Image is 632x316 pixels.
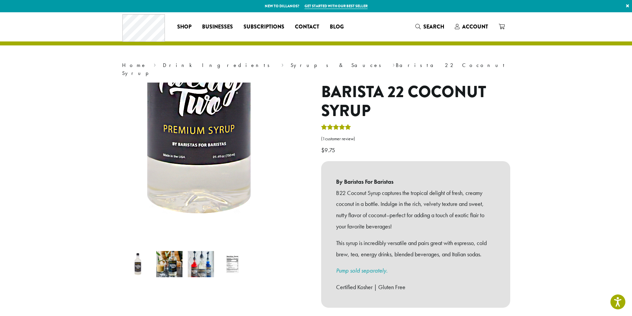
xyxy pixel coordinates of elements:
img: Barista 22 Coconut Syrup - Image 2 [156,251,182,277]
a: (1customer review) [321,136,510,142]
bdi: 9.75 [321,146,337,154]
nav: Breadcrumb [122,61,510,77]
span: Blog [330,23,344,31]
a: Home [122,62,147,69]
h1: Barista 22 Coconut Syrup [321,83,510,121]
p: Certified Kosher | Gluten Free [336,282,495,293]
span: Subscriptions [244,23,284,31]
span: › [392,59,395,69]
span: Shop [177,23,191,31]
p: This syrup is incredibly versatile and pairs great with espresso, cold brew, tea, energy drinks, ... [336,237,495,260]
a: Pump sold separately. [336,267,387,274]
img: Barista 22 Coconut Syrup [125,251,151,277]
img: Barista 22 Coconut Syrup - Image 3 [188,251,214,277]
div: Rated 5.00 out of 5 [321,123,351,133]
p: B22 Coconut Syrup captures the tropical delight of fresh, creamy coconut in a bottle. Indulge in ... [336,187,495,232]
span: 1 [322,136,325,142]
span: › [281,59,284,69]
b: By Baristas For Baristas [336,176,495,187]
a: Shop [172,22,197,32]
span: Search [423,23,444,31]
span: Businesses [202,23,233,31]
span: Account [462,23,488,31]
a: Syrups & Sauces [291,62,386,69]
a: Get started with our best seller [305,3,368,9]
img: Barista 22 Coconut Syrup - Image 4 [219,251,246,277]
a: Drink Ingredients [163,62,274,69]
span: $ [321,146,324,154]
span: Contact [295,23,319,31]
a: Search [410,21,450,32]
span: › [154,59,156,69]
